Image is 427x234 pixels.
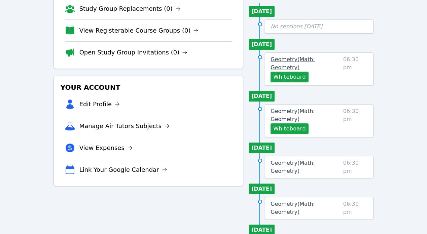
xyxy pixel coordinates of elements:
[271,159,340,175] a: Geometry(Math: Geometry)
[79,165,167,174] a: Link Your Google Calendar
[79,143,133,153] a: View Expenses
[79,26,199,35] a: View Registerable Course Groups (0)
[271,160,315,174] span: Geometry ( Math: Geometry )
[271,72,309,82] button: Whiteboard
[79,48,188,57] a: Open Study Group Invitations (0)
[271,23,322,30] span: No sessions [DATE]
[249,6,275,17] li: [DATE]
[343,107,368,134] span: 06:30 pm
[343,200,368,216] span: 06:30 pm
[59,81,238,93] h3: Your Account
[79,4,181,13] a: Study Group Replacements (0)
[343,159,368,175] span: 06:30 pm
[271,55,340,72] a: Geometry(Math: Geometry)
[271,201,315,215] span: Geometry ( Math: Geometry )
[271,123,309,134] button: Whiteboard
[271,108,315,122] span: Geometry ( Math: Geometry )
[343,55,368,82] span: 06:30 pm
[271,56,315,71] span: Geometry ( Math: Geometry )
[249,184,275,194] li: [DATE]
[249,91,275,102] li: [DATE]
[249,143,275,153] li: [DATE]
[249,39,275,50] li: [DATE]
[271,200,340,216] a: Geometry(Math: Geometry)
[79,100,120,109] a: Edit Profile
[79,121,170,131] a: Manage Air Tutors Subjects
[271,107,340,123] a: Geometry(Math: Geometry)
